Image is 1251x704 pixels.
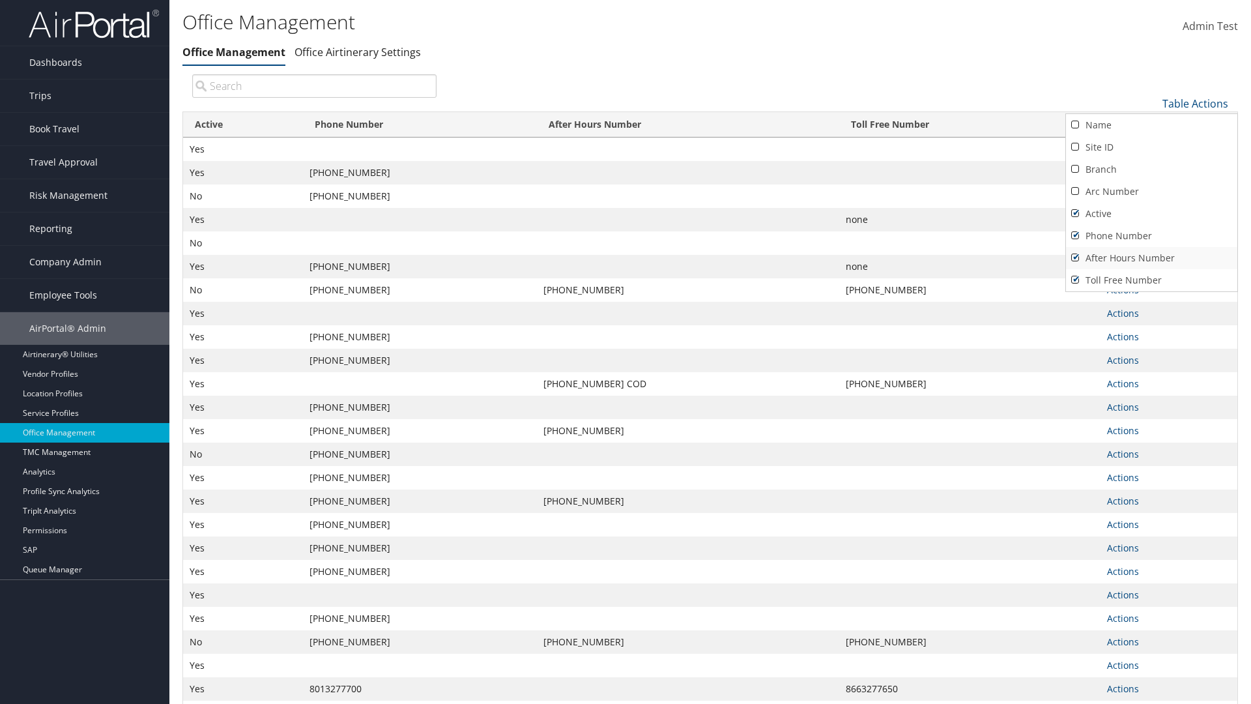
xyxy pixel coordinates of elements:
a: Active [1066,203,1237,225]
span: Risk Management [29,179,108,212]
a: After Hours Number [1066,247,1237,269]
span: AirPortal® Admin [29,312,106,345]
a: Toll Free Number [1066,269,1237,291]
a: Branch [1066,158,1237,181]
a: Phone Number [1066,225,1237,247]
a: Site ID [1066,136,1237,158]
span: Trips [29,80,51,112]
a: Arc Number [1066,181,1237,203]
img: airportal-logo.png [29,8,159,39]
span: Employee Tools [29,279,97,312]
span: Book Travel [29,113,79,145]
span: Dashboards [29,46,82,79]
span: Travel Approval [29,146,98,179]
span: Reporting [29,213,72,245]
span: Company Admin [29,246,102,278]
a: Name [1066,114,1237,136]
